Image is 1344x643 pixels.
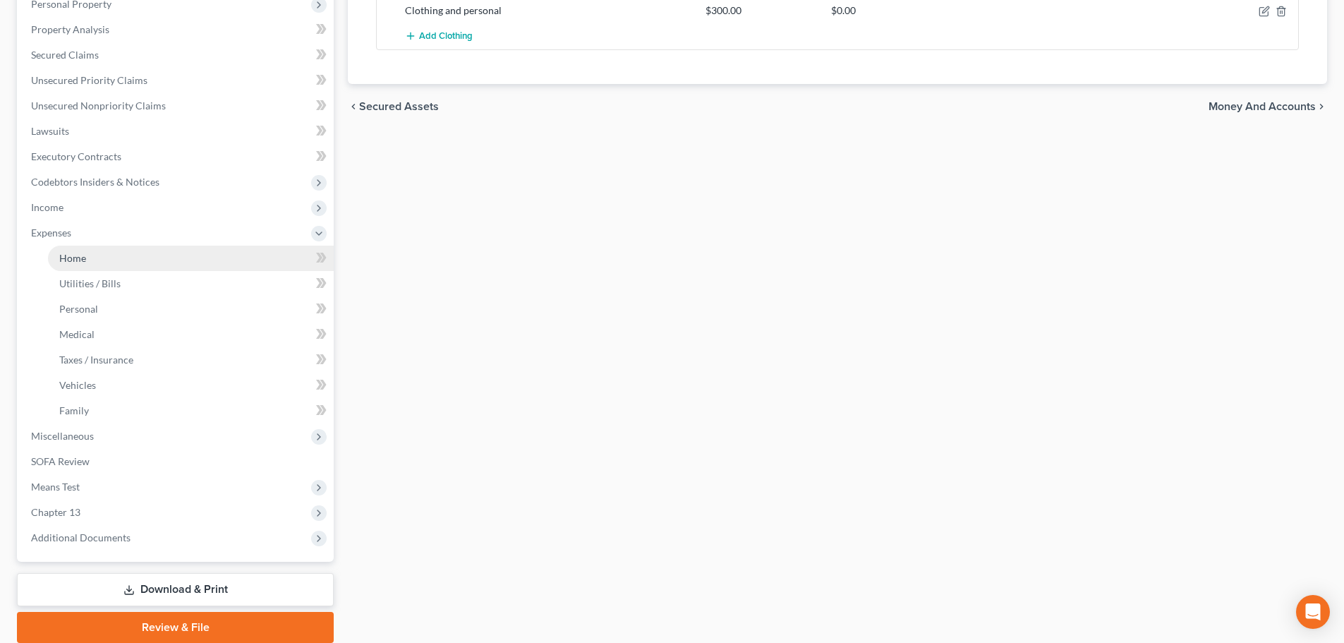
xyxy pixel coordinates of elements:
[48,347,334,373] a: Taxes / Insurance
[31,481,80,493] span: Means Test
[59,328,95,340] span: Medical
[20,144,334,169] a: Executory Contracts
[398,4,698,18] div: Clothing and personal
[31,227,71,239] span: Expenses
[31,176,159,188] span: Codebtors Insiders & Notices
[31,23,109,35] span: Property Analysis
[48,322,334,347] a: Medical
[31,201,63,213] span: Income
[48,271,334,296] a: Utilities / Bills
[405,23,473,49] button: Add Clothing
[20,119,334,144] a: Lawsuits
[1209,101,1316,112] span: Money and Accounts
[31,49,99,61] span: Secured Claims
[1209,101,1327,112] button: Money and Accounts chevron_right
[31,455,90,467] span: SOFA Review
[1316,101,1327,112] i: chevron_right
[31,506,80,518] span: Chapter 13
[20,42,334,68] a: Secured Claims
[824,4,949,18] div: $0.00
[48,296,334,322] a: Personal
[31,430,94,442] span: Miscellaneous
[1296,595,1330,629] div: Open Intercom Messenger
[20,17,334,42] a: Property Analysis
[59,404,89,416] span: Family
[20,68,334,93] a: Unsecured Priority Claims
[31,100,166,112] span: Unsecured Nonpriority Claims
[59,252,86,264] span: Home
[31,150,121,162] span: Executory Contracts
[359,101,439,112] span: Secured Assets
[17,573,334,606] a: Download & Print
[20,93,334,119] a: Unsecured Nonpriority Claims
[20,449,334,474] a: SOFA Review
[59,277,121,289] span: Utilities / Bills
[48,398,334,423] a: Family
[31,125,69,137] span: Lawsuits
[348,101,359,112] i: chevron_left
[419,31,473,42] span: Add Clothing
[17,612,334,643] a: Review & File
[698,4,823,18] div: $300.00
[48,373,334,398] a: Vehicles
[31,531,131,543] span: Additional Documents
[48,246,334,271] a: Home
[348,101,439,112] button: chevron_left Secured Assets
[59,379,96,391] span: Vehicles
[59,354,133,366] span: Taxes / Insurance
[31,74,147,86] span: Unsecured Priority Claims
[59,303,98,315] span: Personal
